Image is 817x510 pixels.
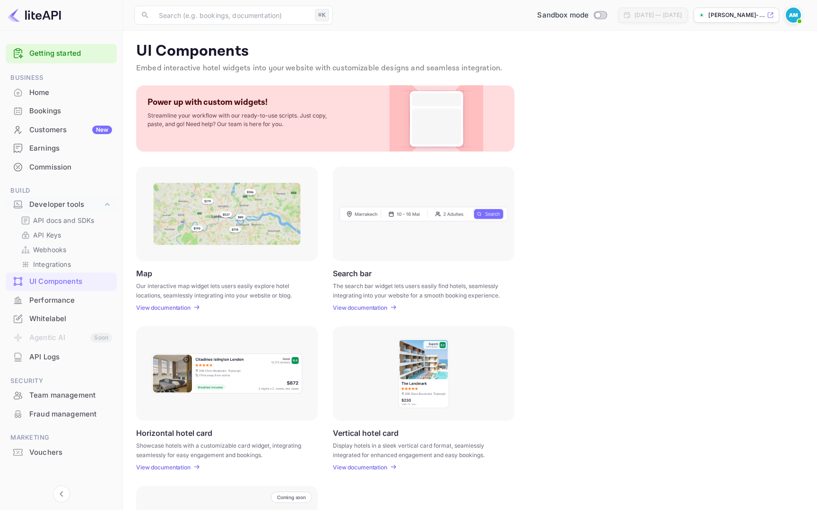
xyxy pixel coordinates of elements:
div: Performance [6,291,117,310]
a: View documentation [136,464,193,471]
div: Team management [6,386,117,405]
p: Coming soon [277,494,306,500]
a: API Logs [6,348,117,365]
div: Earnings [29,143,112,154]
a: Getting started [29,48,112,59]
p: The search bar widget lets users easily find hotels, seamlessly integrating into your website for... [333,281,503,298]
p: Embed interactive hotel widgets into your website with customizable designs and seamless integrat... [136,63,804,74]
p: UI Components [136,42,804,61]
p: Integrations [33,259,71,269]
div: API Keys [17,228,113,242]
a: Performance [6,291,117,309]
p: Vertical hotel card [333,428,399,437]
span: Security [6,376,117,386]
div: UI Components [29,276,112,287]
img: Vertical hotel card Frame [398,338,450,409]
div: Commission [29,162,112,173]
a: Webhooks [21,245,109,255]
a: API docs and SDKs [21,215,109,225]
span: Marketing [6,433,117,443]
span: Build [6,186,117,196]
a: View documentation [333,304,390,311]
div: Fraud management [29,409,112,420]
div: Switch to Production mode [533,10,610,21]
p: Showcase hotels with a customizable card widget, integrating seamlessly for easy engagement and b... [136,441,306,458]
img: Search Frame [339,206,508,221]
div: Earnings [6,139,117,158]
div: Integrations [17,257,113,271]
a: Earnings [6,139,117,157]
a: Team management [6,386,117,404]
div: Customers [29,125,112,136]
p: Our interactive map widget lets users easily explore hotel locations, seamlessly integrating into... [136,281,306,298]
a: UI Components [6,272,117,290]
div: Team management [29,390,112,401]
span: Business [6,73,117,83]
p: API docs and SDKs [33,215,95,225]
p: Webhooks [33,245,66,255]
div: Whitelabel [29,314,112,324]
img: Map Frame [153,183,301,245]
div: API Logs [6,348,117,366]
input: Search (e.g. bookings, documentation) [153,6,311,25]
div: Home [6,84,117,102]
a: Home [6,84,117,101]
img: Custom Widget PNG [398,85,475,152]
div: API docs and SDKs [17,213,113,227]
img: Horizontal hotel card Frame [151,353,303,394]
p: API Keys [33,230,61,240]
div: Fraud management [6,405,117,424]
img: Abdel Kader Maguiraga [786,8,801,23]
a: View documentation [136,304,193,311]
a: Fraud management [6,405,117,423]
p: Power up with custom widgets! [148,97,268,108]
div: API Logs [29,352,112,363]
a: Commission [6,158,117,176]
p: Display hotels in a sleek vertical card format, seamlessly integrated for enhanced engagement and... [333,441,503,458]
p: View documentation [136,304,191,311]
div: UI Components [6,272,117,291]
div: Webhooks [17,243,113,256]
div: New [92,126,112,134]
div: Getting started [6,44,117,63]
div: Vouchers [6,443,117,462]
a: Whitelabel [6,310,117,327]
p: View documentation [136,464,191,471]
div: Developer tools [29,199,103,210]
p: Streamline your workflow with our ready-to-use scripts. Just copy, paste, and go! Need help? Our ... [148,111,337,128]
a: Vouchers [6,443,117,461]
a: Bookings [6,102,117,119]
a: API Keys [21,230,109,240]
a: CustomersNew [6,121,117,138]
p: View documentation [333,304,387,311]
span: Sandbox mode [537,10,589,21]
div: Bookings [29,106,112,117]
div: [DATE] — [DATE] [634,11,682,19]
p: View documentation [333,464,387,471]
img: LiteAPI logo [8,8,61,23]
div: Vouchers [29,447,112,458]
p: Map [136,269,152,278]
div: Commission [6,158,117,177]
div: Developer tools [6,196,117,213]
p: Horizontal hotel card [136,428,212,437]
a: View documentation [333,464,390,471]
a: Integrations [21,259,109,269]
div: ⌘K [315,9,329,21]
div: Performance [29,295,112,306]
div: Home [29,87,112,98]
p: Search bar [333,269,372,278]
p: [PERSON_NAME]-... [708,11,765,19]
button: Collapse navigation [53,485,70,502]
div: CustomersNew [6,121,117,139]
div: Whitelabel [6,310,117,328]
